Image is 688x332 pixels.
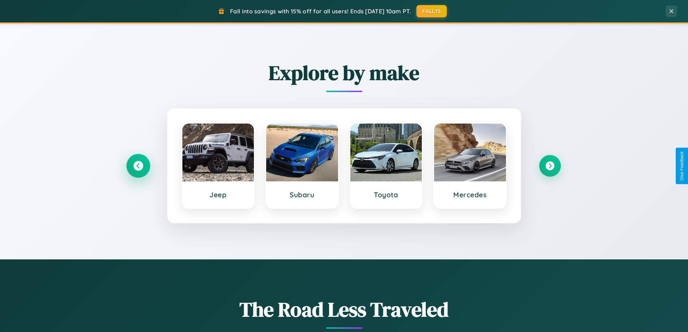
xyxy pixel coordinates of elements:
h3: Subaru [273,190,331,199]
h2: Explore by make [127,59,561,87]
h1: The Road Less Traveled [127,296,561,323]
button: FALL15 [416,5,447,17]
div: Give Feedback [679,151,684,181]
h3: Toyota [358,190,415,199]
span: Fall into savings with 15% off for all users! Ends [DATE] 10am PT. [230,8,411,15]
h3: Mercedes [441,190,499,199]
h3: Jeep [190,190,247,199]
